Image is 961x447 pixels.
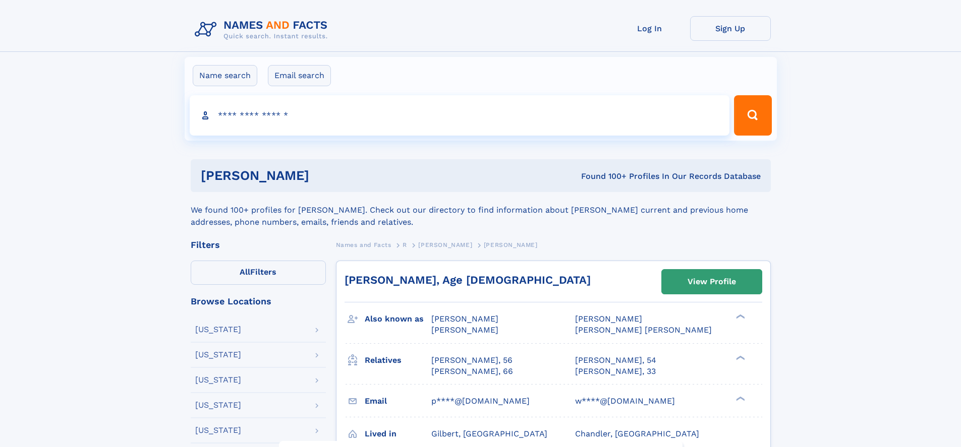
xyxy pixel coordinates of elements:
div: ❯ [733,313,746,320]
input: search input [190,95,730,136]
div: We found 100+ profiles for [PERSON_NAME]. Check out our directory to find information about [PERS... [191,192,771,228]
h3: Relatives [365,352,431,369]
span: [PERSON_NAME] [431,325,498,335]
div: [US_STATE] [195,376,241,384]
a: [PERSON_NAME], 33 [575,366,656,377]
div: Found 100+ Profiles In Our Records Database [445,171,761,182]
div: [US_STATE] [195,326,241,334]
span: Gilbert, [GEOGRAPHIC_DATA] [431,429,547,438]
div: ❯ [733,354,746,361]
span: [PERSON_NAME] [484,241,538,248]
label: Email search [268,65,331,86]
div: [US_STATE] [195,351,241,359]
label: Name search [193,65,257,86]
div: Filters [191,240,326,249]
span: [PERSON_NAME] [PERSON_NAME] [575,325,712,335]
h3: Lived in [365,425,431,442]
span: [PERSON_NAME] [418,241,472,248]
a: R [403,238,407,251]
div: [US_STATE] [195,401,241,409]
div: ❯ [733,395,746,402]
span: [PERSON_NAME] [431,314,498,324]
button: Search Button [734,95,771,136]
a: View Profile [662,270,762,294]
a: [PERSON_NAME], Age [DEMOGRAPHIC_DATA] [345,274,591,286]
h3: Email [365,393,431,410]
span: [PERSON_NAME] [575,314,642,324]
div: Browse Locations [191,297,326,306]
a: Names and Facts [336,238,391,251]
div: View Profile [688,270,736,293]
a: [PERSON_NAME], 56 [431,355,513,366]
a: [PERSON_NAME] [418,238,472,251]
h1: [PERSON_NAME] [201,169,445,182]
label: Filters [191,261,326,285]
span: R [403,241,407,248]
span: Chandler, [GEOGRAPHIC_DATA] [575,429,699,438]
div: [US_STATE] [195,426,241,434]
img: Logo Names and Facts [191,16,336,43]
a: [PERSON_NAME], 54 [575,355,656,366]
a: [PERSON_NAME], 66 [431,366,513,377]
a: Log In [609,16,690,41]
span: All [240,267,250,277]
h3: Also known as [365,310,431,328]
a: Sign Up [690,16,771,41]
